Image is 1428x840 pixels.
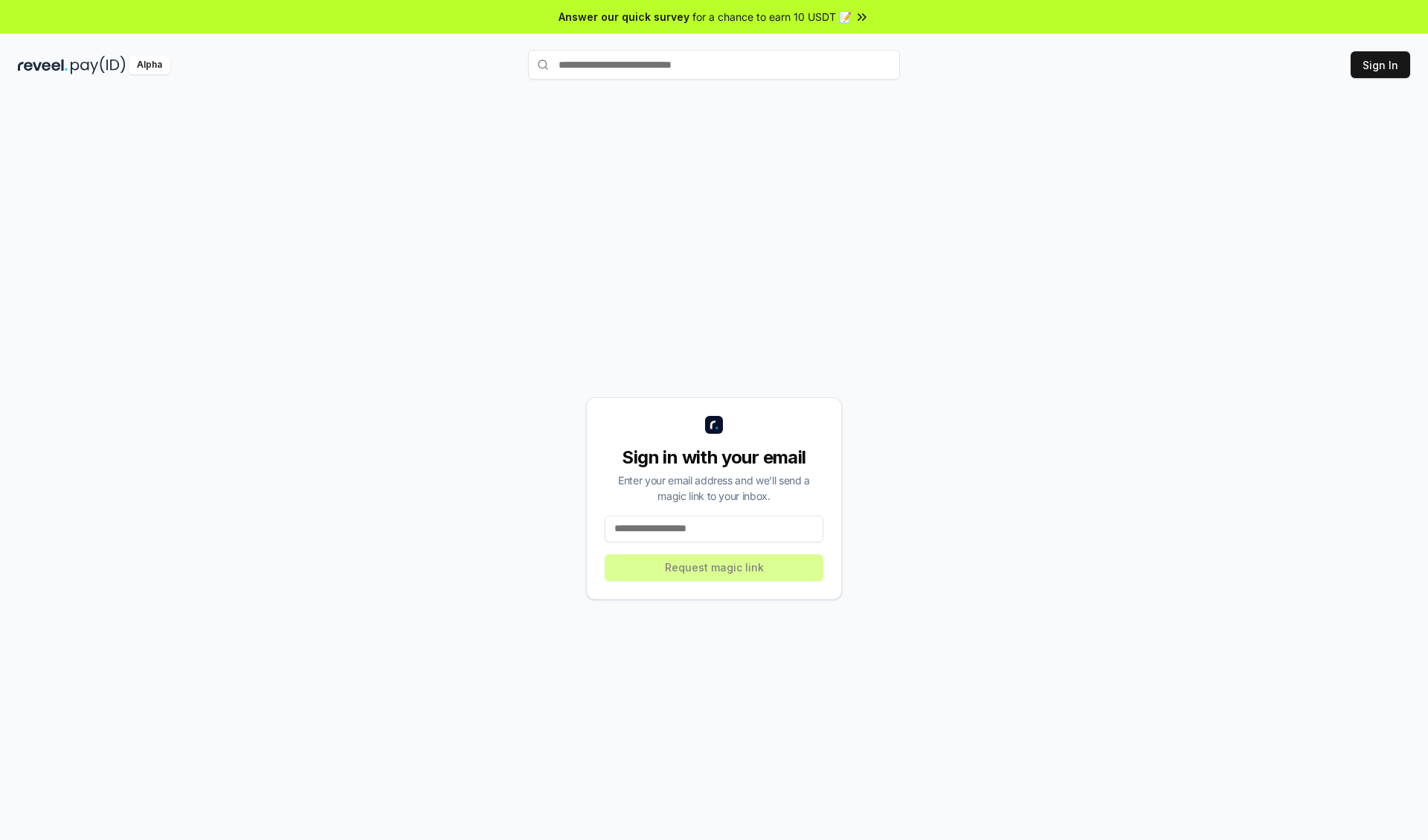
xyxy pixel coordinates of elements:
div: Enter your email address and we’ll send a magic link to your inbox. [605,472,823,504]
img: reveel_dark [18,56,68,74]
span: for a chance to earn 10 USDT 📝 [692,9,852,25]
div: Sign in with your email [605,446,823,469]
button: Sign In [1351,51,1410,78]
img: logo_small [705,416,723,434]
div: Alpha [129,56,170,74]
img: pay_id [71,56,126,74]
span: Answer our quick survey [559,9,689,25]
